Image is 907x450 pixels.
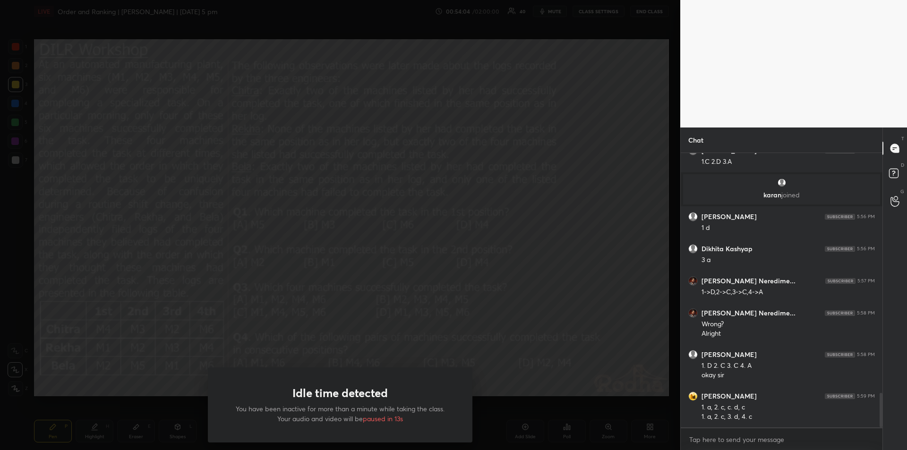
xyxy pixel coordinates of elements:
[857,393,875,399] div: 5:59 PM
[702,350,757,359] h6: [PERSON_NAME]
[781,190,800,199] span: joined
[900,188,904,195] p: G
[702,157,875,167] div: 1.C 2.D 3.A
[702,277,796,285] h6: [PERSON_NAME] Neredime...
[702,212,757,221] h6: [PERSON_NAME]
[825,393,855,399] img: 4P8fHbbgJtejmAAAAAElFTkSuQmCC
[689,309,697,317] img: thumbnail.jpg
[702,309,796,317] h6: [PERSON_NAME] Neredime...
[681,127,711,153] p: Chat
[777,178,787,187] img: default.png
[702,412,875,422] div: 1. a, 2. c, 3. d, 4. c
[702,320,875,329] div: Wrong?
[702,255,875,265] div: 3 a
[689,350,697,359] img: default.png
[857,246,875,252] div: 5:56 PM
[825,214,855,220] img: 4P8fHbbgJtejmAAAAAElFTkSuQmCC
[702,223,875,233] div: 1 d
[857,352,875,357] div: 5:58 PM
[857,310,875,316] div: 5:58 PM
[689,191,874,199] p: karan
[689,277,697,285] img: thumbnail.jpg
[825,310,855,316] img: 4P8fHbbgJtejmAAAAAElFTkSuQmCC
[901,135,904,142] p: T
[857,278,875,284] div: 5:57 PM
[825,246,855,252] img: 4P8fHbbgJtejmAAAAAElFTkSuQmCC
[702,329,875,339] div: Alright
[681,153,882,427] div: grid
[702,392,757,400] h6: [PERSON_NAME]
[901,161,904,169] p: D
[689,392,697,400] img: thumbnail.jpg
[292,386,388,400] h1: Idle time detected
[702,403,875,412] div: 1. a, 2. c, c. d, c
[363,414,403,423] span: paused in 13s
[825,352,855,357] img: 4P8fHbbgJtejmAAAAAElFTkSuQmCC
[702,361,875,371] div: 1. D 2. C 3. C 4. A
[702,371,875,380] div: okay sir
[689,245,697,253] img: default.png
[689,212,697,221] img: default.png
[702,288,875,297] div: 1->D,2->C,3->C,4->A
[825,278,856,284] img: 4P8fHbbgJtejmAAAAAElFTkSuQmCC
[231,404,450,424] p: You have been inactive for more than a minute while taking the class. Your audio and video will be
[702,245,753,253] h6: Dikhita Kashyap
[857,214,875,220] div: 5:56 PM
